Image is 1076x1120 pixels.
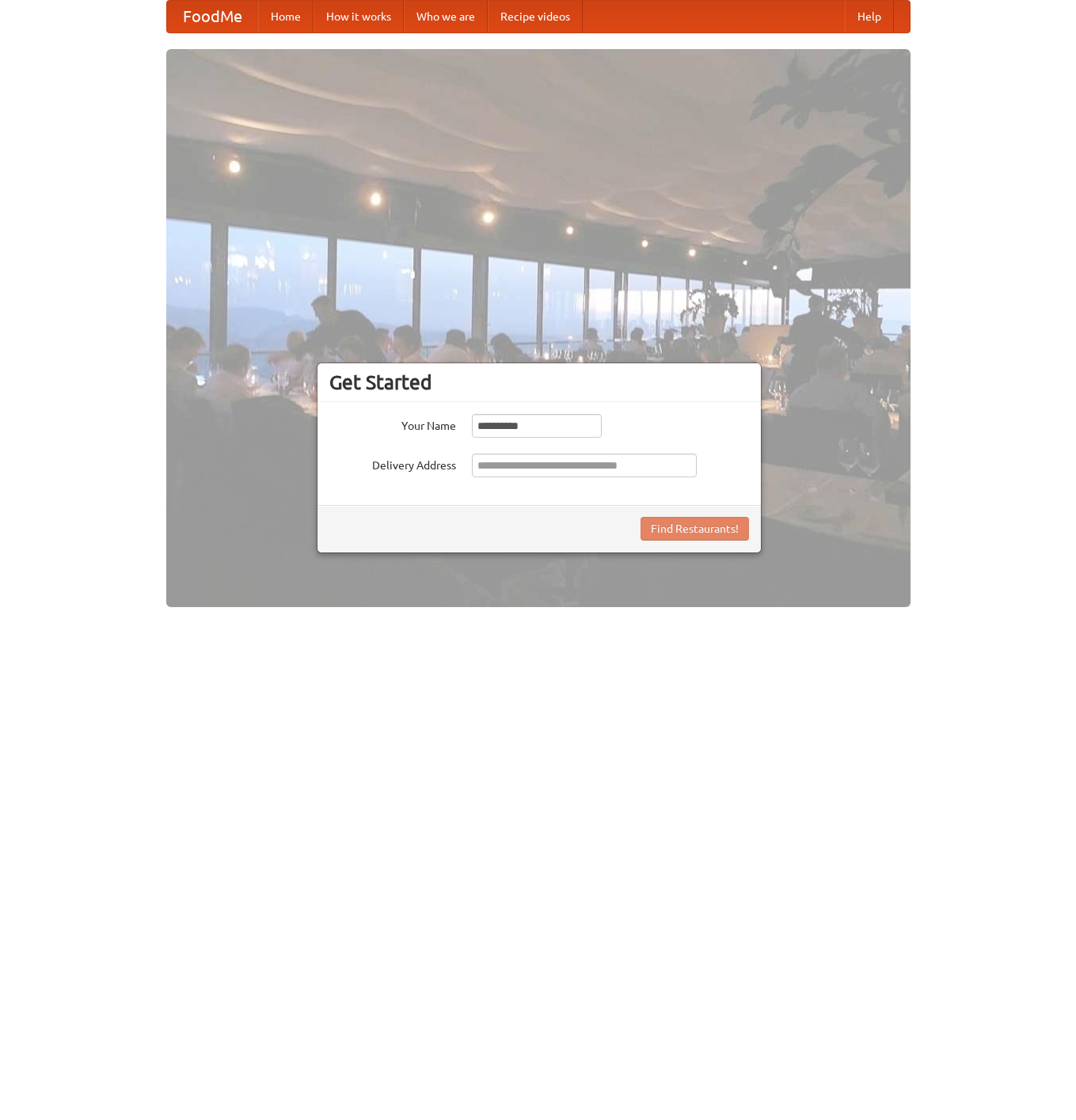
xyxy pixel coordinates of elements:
[488,1,583,32] a: Recipe videos
[167,1,258,32] a: FoodMe
[314,1,404,32] a: How it works
[845,1,894,32] a: Help
[258,1,314,32] a: Home
[329,414,456,434] label: Your Name
[329,370,749,394] h3: Get Started
[329,454,456,473] label: Delivery Address
[641,517,749,541] button: Find Restaurants!
[404,1,488,32] a: Who we are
